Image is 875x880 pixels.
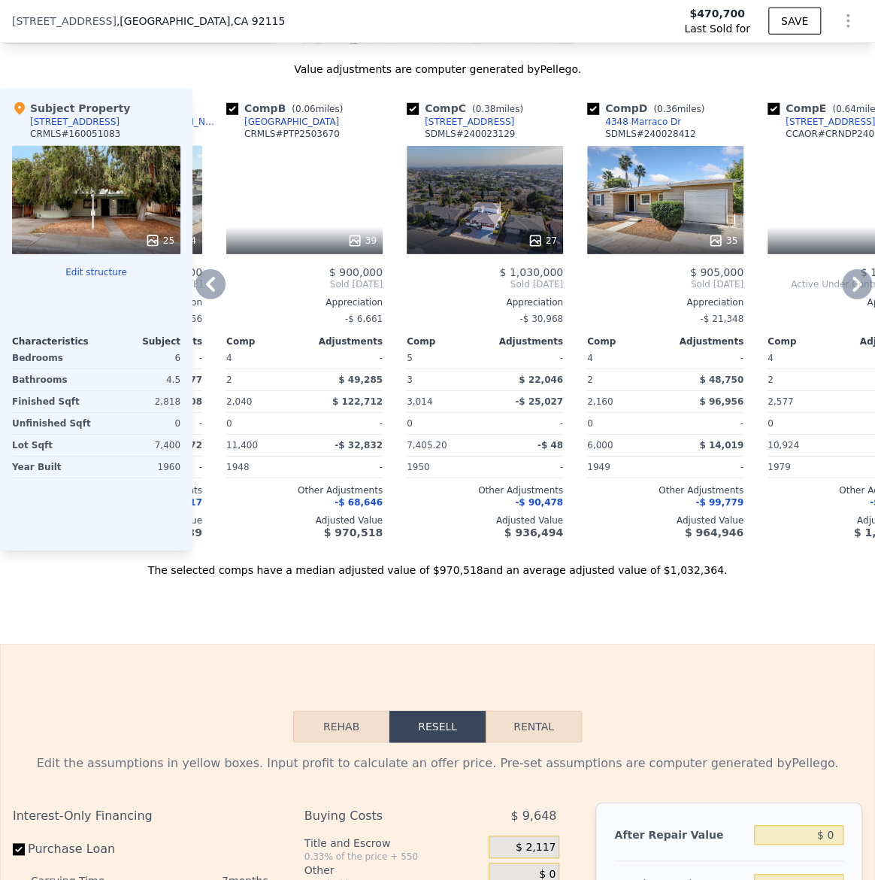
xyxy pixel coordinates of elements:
[695,497,743,508] span: -$ 99,779
[425,116,514,128] div: [STREET_ADDRESS]
[407,335,485,347] div: Comp
[13,836,162,863] label: Purchase Loan
[587,278,743,290] span: Sold [DATE]
[99,369,180,390] div: 4.5
[768,335,846,347] div: Comp
[699,440,743,451] span: $ 14,019
[12,101,130,116] div: Subject Property
[466,104,529,114] span: ( miles)
[519,314,563,324] span: -$ 30,968
[345,314,383,324] span: -$ 6,661
[407,440,447,451] span: 7,405.20
[657,104,677,114] span: 0.36
[528,233,557,248] div: 27
[485,335,563,347] div: Adjustments
[836,104,856,114] span: 0.64
[347,233,377,248] div: 39
[486,711,582,742] button: Rental
[12,391,93,412] div: Finished Sqft
[12,347,93,369] div: Bedrooms
[516,841,556,854] span: $ 2,117
[13,754,862,772] div: Edit the assumptions in yellow boxes. Input profit to calculate an offer price. Pre-set assumptio...
[407,278,563,290] span: Sold [DATE]
[488,347,563,369] div: -
[226,278,383,290] span: Sold [DATE]
[307,457,383,478] div: -
[335,440,383,451] span: -$ 32,832
[699,375,743,385] span: $ 48,750
[685,526,743,539] span: $ 964,946
[12,457,93,478] div: Year Built
[407,353,413,363] span: 5
[407,101,529,116] div: Comp C
[587,484,743,496] div: Other Adjustments
[668,457,743,478] div: -
[475,104,495,114] span: 0.38
[605,128,695,140] div: SDMLS # 240028412
[768,440,799,451] span: 10,924
[226,296,383,308] div: Appreciation
[13,803,268,830] div: Interest-Only Financing
[332,396,383,407] span: $ 122,712
[226,369,301,390] div: 2
[99,391,180,412] div: 2,818
[99,457,180,478] div: 1960
[226,353,232,363] span: 4
[488,457,563,478] div: -
[699,396,743,407] span: $ 96,956
[304,803,454,830] div: Buying Costs
[12,413,93,434] div: Unfinished Sqft
[304,335,383,347] div: Adjustments
[668,347,743,369] div: -
[768,8,821,35] button: SAVE
[338,375,383,385] span: $ 49,285
[587,440,613,451] span: 6,000
[499,266,563,278] span: $ 1,030,000
[307,413,383,434] div: -
[99,347,180,369] div: 6
[30,128,120,140] div: CRMLS # 160051083
[488,413,563,434] div: -
[244,128,340,140] div: CRMLS # PTP2503670
[605,116,681,128] div: 4348 Marraco Dr
[12,14,117,29] span: [STREET_ADDRESS]
[12,435,93,456] div: Lot Sqft
[768,369,843,390] div: 2
[226,514,383,526] div: Adjusted Value
[700,314,743,324] span: -$ 21,348
[12,266,180,278] button: Edit structure
[668,413,743,434] div: -
[226,418,232,429] span: 0
[407,484,563,496] div: Other Adjustments
[768,457,843,478] div: 1979
[768,418,774,429] span: 0
[407,514,563,526] div: Adjusted Value
[13,843,25,855] input: Purchase Loan
[226,101,349,116] div: Comp B
[307,347,383,369] div: -
[230,15,285,27] span: , CA 92115
[304,836,483,851] div: Title and Escrow
[117,14,285,29] span: , [GEOGRAPHIC_DATA]
[647,104,710,114] span: ( miles)
[587,296,743,308] div: Appreciation
[708,233,737,248] div: 35
[614,821,748,848] div: After Repair Value
[425,128,515,140] div: SDMLS # 240023129
[226,335,304,347] div: Comp
[335,497,383,508] span: -$ 68,646
[587,369,662,390] div: 2
[515,497,563,508] span: -$ 90,478
[587,418,593,429] span: 0
[587,396,613,407] span: 2,160
[389,711,486,742] button: Resell
[768,353,774,363] span: 4
[515,396,563,407] span: -$ 25,027
[329,266,383,278] span: $ 900,000
[304,851,483,863] div: 0.33% of the price + 550
[12,369,93,390] div: Bathrooms
[407,116,514,128] a: [STREET_ADDRESS]
[768,396,793,407] span: 2,577
[504,526,563,539] span: $ 936,494
[587,116,681,128] a: 4348 Marraco Dr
